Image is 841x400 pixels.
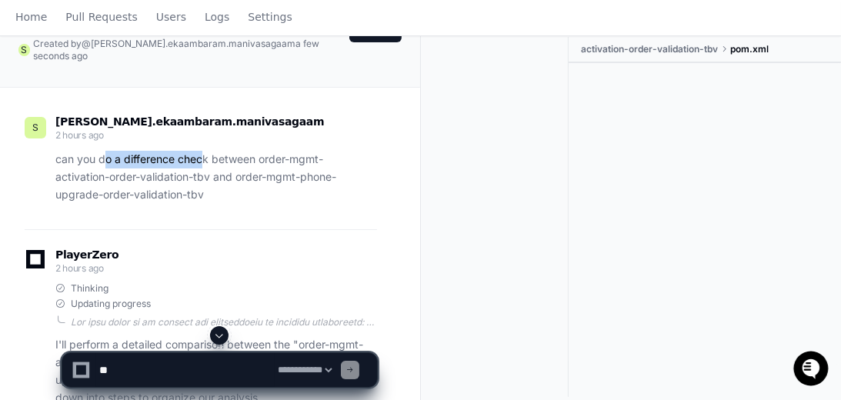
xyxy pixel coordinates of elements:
[15,15,46,45] img: PlayerZero
[239,164,280,182] button: See all
[33,38,319,62] span: a few seconds ago
[48,205,125,218] span: [PERSON_NAME]
[108,239,186,252] a: Powered byPylon
[15,167,103,179] div: Past conversations
[136,205,168,218] span: [DATE]
[205,12,229,22] span: Logs
[128,205,133,218] span: •
[55,129,104,141] span: 2 hours ago
[153,240,186,252] span: Pylon
[730,43,769,55] span: pom.xml
[65,12,137,22] span: Pull Requests
[55,151,377,203] p: can you do a difference check between order-mgmt-activation-order-validation-tbv and order-mgmt-p...
[32,122,38,134] h1: S
[33,38,349,62] span: Created by
[82,38,91,49] span: @
[71,298,151,310] span: Updating progress
[248,12,292,22] span: Settings
[21,44,27,56] h1: S
[52,129,195,142] div: We're available if you need us!
[71,282,108,295] span: Thinking
[156,12,186,22] span: Users
[792,349,833,391] iframe: Open customer support
[581,43,718,55] span: activation-order-validation-tbv
[55,115,324,128] span: [PERSON_NAME].ekaambaram.manivasagaam
[15,61,280,85] div: Welcome
[15,114,43,142] img: 1736555170064-99ba0984-63c1-480f-8ee9-699278ef63ed
[15,12,47,22] span: Home
[71,316,377,328] div: Lor ipsu dolor si am consect adi elitseddoeiu te incididu utlaboreetd: 5. magna-aliq-enimadmini-v...
[52,114,252,129] div: Start new chat
[262,118,280,137] button: Start new chat
[55,250,118,259] span: PlayerZero
[55,262,104,274] span: 2 hours ago
[91,38,295,49] span: [PERSON_NAME].ekaambaram.manivasagaam
[15,191,40,215] img: Sivanandan EM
